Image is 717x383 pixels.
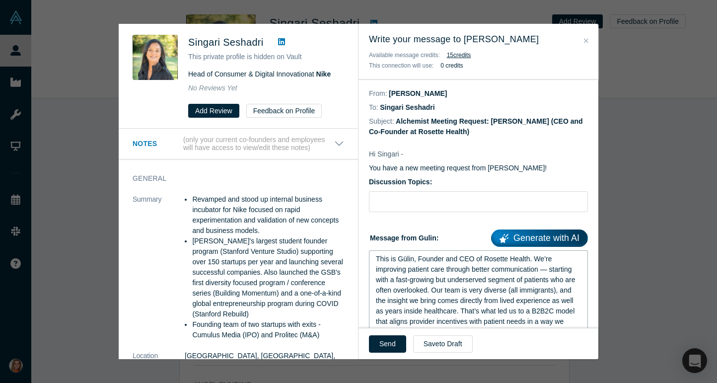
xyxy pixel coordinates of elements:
[133,351,185,382] dt: Location
[413,335,473,353] button: Saveto Draft
[380,103,434,111] dd: Singari Seshadri
[188,104,239,118] button: Add Review
[188,37,264,48] span: Singari Seshadri
[192,194,344,236] li: Revamped and stood up internal business incubator for Nike focused on rapid experimentation and v...
[188,70,331,78] span: Head of Consumer & Digital Innovation at
[369,33,588,46] h3: Write your message to [PERSON_NAME]
[491,230,588,247] a: Generate with AI
[369,117,583,136] dd: Alchemist Meeting Request: [PERSON_NAME] (CEO and Co-Founder at Rosette Health)
[369,163,588,173] p: You have a new meeting request from [PERSON_NAME]!
[369,52,440,59] span: Available message credits:
[188,84,237,92] span: No Reviews Yet
[447,50,471,60] button: 15credits
[440,62,463,69] b: 0 credits
[369,102,378,113] dt: To:
[369,149,588,159] p: Hi Singari -
[183,136,334,153] p: (only your current co-founders and employees will have access to view/edit these notes)
[369,226,588,247] label: Message from Gulin:
[192,236,344,319] li: [PERSON_NAME]'s largest student founder program (Stanford Venture Studio) supporting over 150 sta...
[133,139,181,149] h3: Notes
[133,173,330,184] h3: General
[133,35,178,80] img: Singari Seshadri's Profile Image
[389,89,447,97] dd: [PERSON_NAME]
[369,177,588,187] label: Discussion Topics:
[581,35,591,47] button: Close
[192,319,344,340] li: Founding team of two startups with exits - Cumulus Media (IPO) and Prolitec (M&A)
[133,136,344,153] button: Notes (only your current co-founders and employees will have access to view/edit these notes)
[185,351,344,372] dd: [GEOGRAPHIC_DATA], [GEOGRAPHIC_DATA], [GEOGRAPHIC_DATA]
[188,52,344,62] p: This private profile is hidden on Vault
[246,104,322,118] button: Feedback on Profile
[369,116,394,127] dt: Subject:
[369,88,387,99] dt: From:
[316,70,331,78] a: Nike
[133,194,185,351] dt: Summary
[369,335,406,353] button: Send
[369,62,433,69] span: This connection will use:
